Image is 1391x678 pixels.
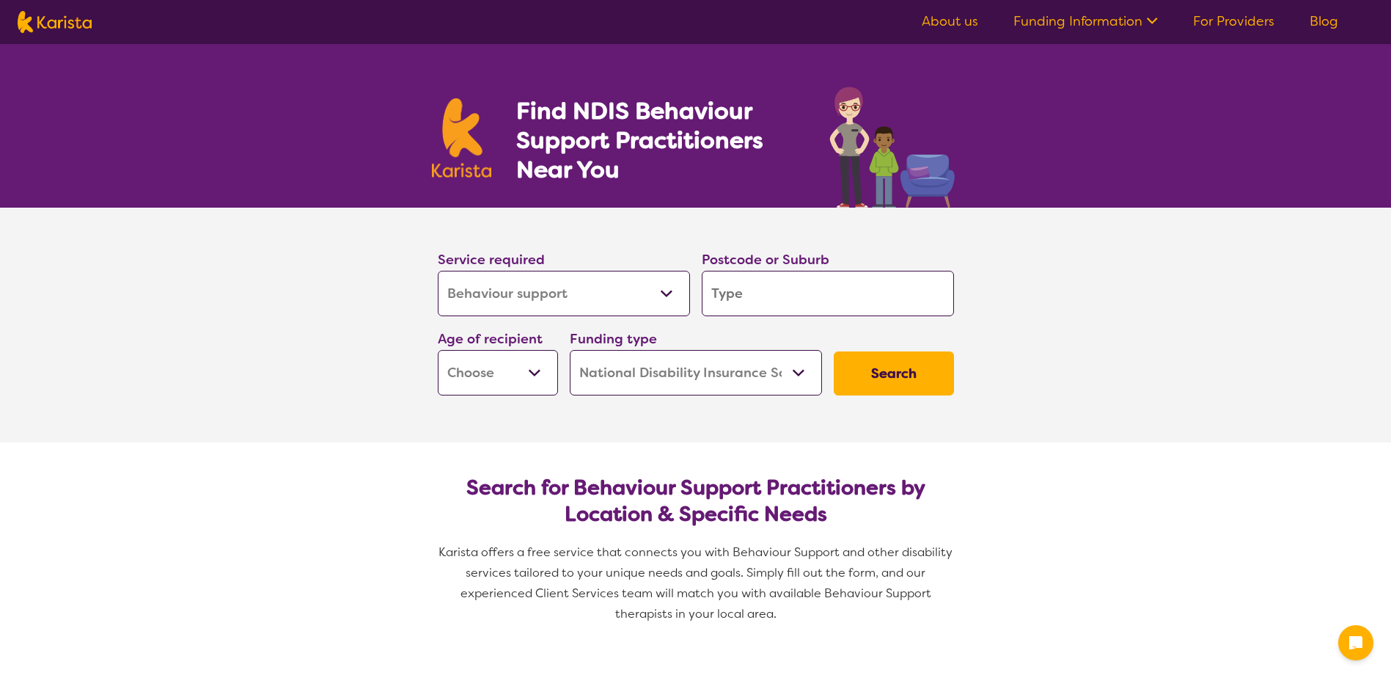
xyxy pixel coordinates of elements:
h2: Search for Behaviour Support Practitioners by Location & Specific Needs [449,475,942,528]
label: Age of recipient [438,330,543,348]
img: Karista logo [432,98,492,178]
a: Blog [1310,12,1338,30]
a: Funding Information [1013,12,1158,30]
img: Karista logo [18,11,92,33]
p: Karista offers a free service that connects you with Behaviour Support and other disability servi... [432,542,960,624]
img: behaviour-support [826,79,960,208]
a: For Providers [1193,12,1274,30]
label: Funding type [570,330,657,348]
button: Search [834,351,954,395]
label: Service required [438,251,545,269]
input: Type [702,271,954,316]
a: About us [922,12,978,30]
h1: Find NDIS Behaviour Support Practitioners Near You [516,96,800,184]
label: Postcode or Suburb [702,251,829,269]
